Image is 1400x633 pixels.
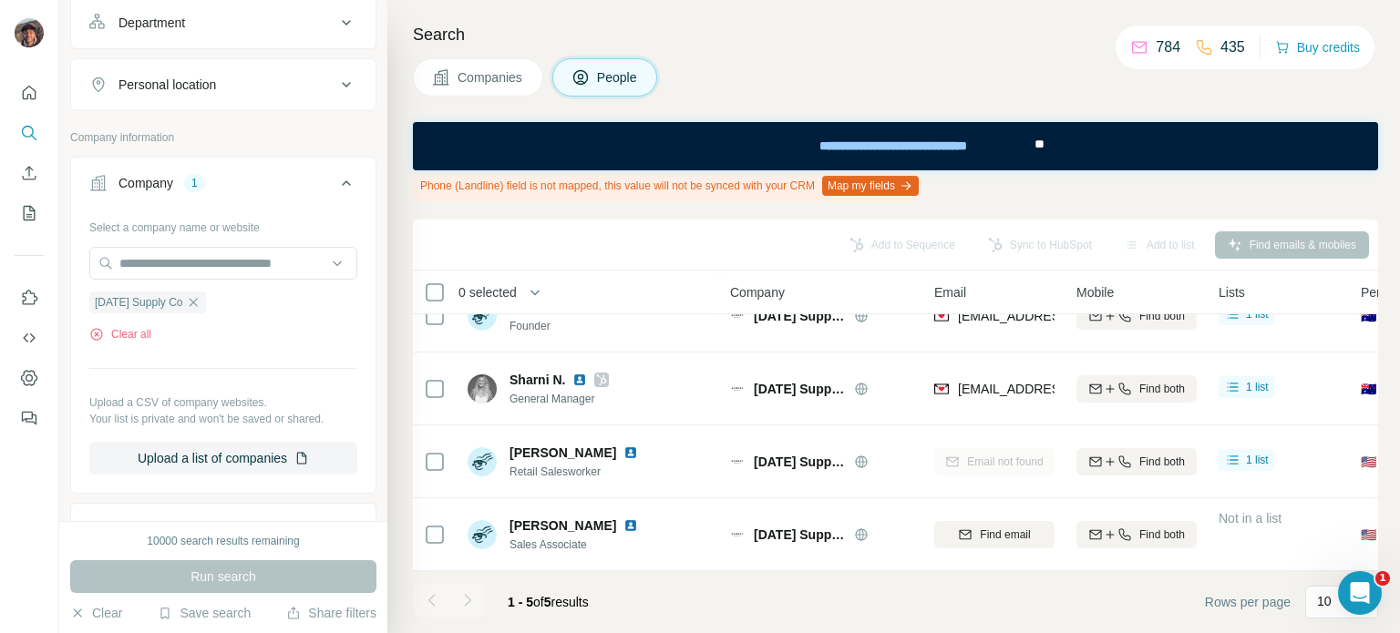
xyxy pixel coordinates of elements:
p: 435 [1220,36,1245,58]
div: Phone (Landline) field is not mapped, this value will not be synced with your CRM [413,170,922,201]
div: 10000 search results remaining [147,533,299,549]
span: Find both [1139,308,1185,324]
span: [DATE] Supply Co [754,380,845,398]
p: Upload a CSV of company websites. [89,394,357,411]
button: Find both [1076,521,1197,548]
span: Find both [1139,454,1185,470]
button: Clear all [89,326,151,342]
span: Find both [1139,526,1185,543]
button: Department [71,1,376,45]
span: 1 list [1246,379,1269,395]
span: [PERSON_NAME] [510,444,616,462]
span: 1 list [1246,306,1269,322]
button: Feedback [15,402,44,434]
button: Dashboard [15,362,44,394]
button: Use Surfe API [15,322,44,354]
span: 0 selected [458,283,517,301]
span: 5 [544,595,551,609]
button: Find both [1076,448,1197,475]
span: 🇦🇺 [1361,380,1376,398]
span: Companies [458,68,524,87]
button: Clear [70,604,122,622]
img: provider findymail logo [934,380,949,398]
img: Logo of Sunday Supply Co [730,454,745,469]
iframe: Intercom live chat [1338,571,1382,615]
span: Sharni N. [510,371,565,389]
img: LinkedIn logo [572,373,587,387]
h4: Search [413,22,1378,47]
button: Enrich CSV [15,157,44,189]
span: [DATE] Supply Co [754,526,845,544]
button: Save search [158,604,251,622]
iframe: Banner [413,122,1378,170]
span: 🇺🇸 [1361,453,1376,471]
span: 🇦🇺 [1361,307,1376,325]
button: Share filters [286,604,376,622]
span: 🇺🇸 [1361,526,1376,544]
div: Personal location [118,76,216,94]
img: Avatar [468,447,497,476]
span: 1 [1375,571,1390,586]
span: Company [730,283,785,301]
img: Logo of Sunday Supply Co [730,382,745,396]
div: Industry [118,520,164,538]
span: [DATE] Supply Co [95,294,182,311]
button: Buy credits [1275,35,1360,60]
img: Avatar [468,374,497,403]
span: Founder [510,318,660,334]
span: Lists [1219,283,1245,301]
span: 1 - 5 [508,595,533,609]
p: Your list is private and won't be saved or shared. [89,411,357,427]
span: [DATE] Supply Co [754,307,845,325]
button: Find both [1076,375,1197,403]
span: Sales Associate [510,536,645,553]
span: of [533,595,544,609]
span: General Manager [510,391,609,407]
img: Avatar [468,520,497,549]
img: Logo of Sunday Supply Co [730,527,745,542]
div: Department [118,14,185,32]
button: Personal location [71,63,376,107]
img: LinkedIn logo [623,445,638,460]
span: Find both [1139,381,1185,397]
button: Find both [1076,302,1197,330]
span: Rows per page [1205,593,1291,611]
span: Find email [980,526,1030,543]
button: Search [15,117,44,149]
span: 1 list [1246,452,1269,468]
span: results [508,595,589,609]
button: My lists [15,197,44,230]
div: Company [118,174,173,192]
p: 10 [1317,592,1332,610]
span: Not in a list [1219,511,1282,526]
img: Avatar [468,301,497,331]
img: provider findymail logo [934,307,949,325]
p: 784 [1156,36,1180,58]
span: [DATE] Supply Co [754,453,845,471]
span: [PERSON_NAME] [510,516,616,535]
button: Quick start [15,77,44,109]
div: 1 [184,175,205,191]
span: Retail Salesworker [510,464,645,480]
span: People [597,68,639,87]
button: Map my fields [822,176,919,196]
button: Find email [934,521,1055,548]
span: Mobile [1076,283,1114,301]
img: Avatar [15,18,44,47]
span: [EMAIL_ADDRESS][DOMAIN_NAME] [958,382,1174,396]
button: Use Surfe on LinkedIn [15,281,44,314]
button: Company1 [71,161,376,212]
div: Select a company name or website [89,212,357,236]
span: [EMAIL_ADDRESS][DOMAIN_NAME] [958,309,1174,323]
img: Logo of Sunday Supply Co [730,309,745,323]
img: LinkedIn logo [623,518,638,533]
p: Company information [70,129,376,146]
button: Industry [71,507,376,551]
span: Email [934,283,966,301]
button: Upload a list of companies [89,442,357,475]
